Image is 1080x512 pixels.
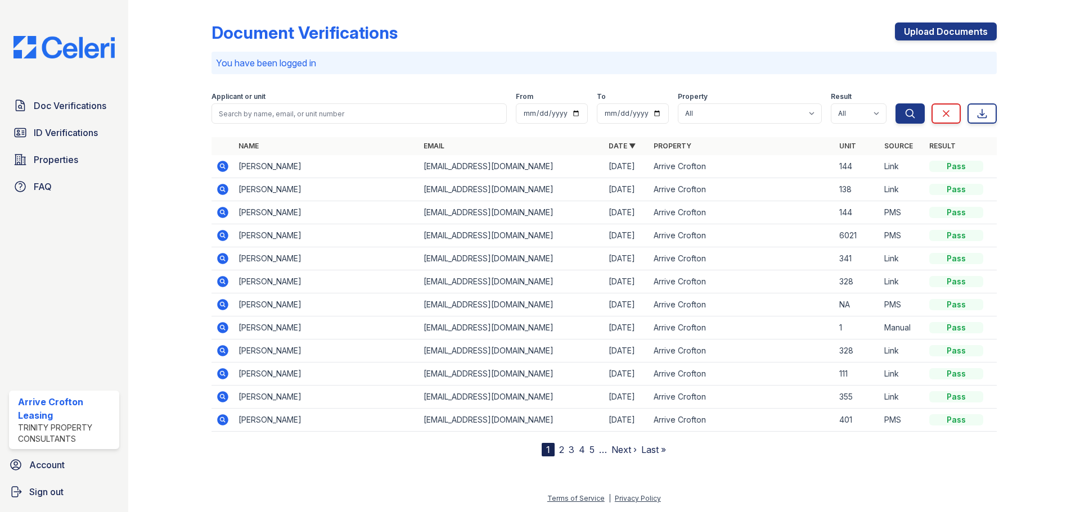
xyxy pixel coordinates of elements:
[9,175,119,198] a: FAQ
[604,339,649,363] td: [DATE]
[216,56,992,70] p: You have been logged in
[929,322,983,333] div: Pass
[211,22,398,43] div: Document Verifications
[18,422,115,445] div: Trinity Property Consultants
[234,339,419,363] td: [PERSON_NAME]
[835,224,880,247] td: 6021
[604,201,649,224] td: [DATE]
[9,148,119,171] a: Properties
[238,142,259,150] a: Name
[929,230,983,241] div: Pass
[597,92,606,101] label: To
[611,444,637,455] a: Next ›
[678,92,708,101] label: Property
[835,339,880,363] td: 328
[929,184,983,195] div: Pass
[604,247,649,270] td: [DATE]
[29,485,64,499] span: Sign out
[609,142,636,150] a: Date ▼
[419,339,604,363] td: [EMAIL_ADDRESS][DOMAIN_NAME]
[424,142,444,150] a: Email
[234,409,419,432] td: [PERSON_NAME]
[929,345,983,356] div: Pass
[9,94,119,117] a: Doc Verifications
[516,92,533,101] label: From
[929,368,983,379] div: Pass
[419,201,604,224] td: [EMAIL_ADDRESS][DOMAIN_NAME]
[234,386,419,409] td: [PERSON_NAME]
[649,386,834,409] td: Arrive Crofton
[831,92,852,101] label: Result
[649,178,834,201] td: Arrive Crofton
[880,386,925,409] td: Link
[929,142,956,150] a: Result
[234,316,419,339] td: [PERSON_NAME]
[604,363,649,386] td: [DATE]
[234,363,419,386] td: [PERSON_NAME]
[880,293,925,316] td: PMS
[880,339,925,363] td: Link
[880,270,925,293] td: Link
[880,201,925,224] td: PMS
[559,444,564,455] a: 2
[419,270,604,293] td: [EMAIL_ADDRESS][DOMAIN_NAME]
[599,443,607,456] span: …
[419,363,604,386] td: [EMAIL_ADDRESS][DOMAIN_NAME]
[604,409,649,432] td: [DATE]
[589,444,595,455] a: 5
[835,363,880,386] td: 111
[835,316,880,339] td: 1
[641,444,666,455] a: Last »
[615,494,661,502] a: Privacy Policy
[835,201,880,224] td: 144
[895,22,997,40] a: Upload Documents
[880,363,925,386] td: Link
[649,316,834,339] td: Arrive Crofton
[835,270,880,293] td: 328
[419,386,604,409] td: [EMAIL_ADDRESS][DOMAIN_NAME]
[649,155,834,178] td: Arrive Crofton
[234,270,419,293] td: [PERSON_NAME]
[835,155,880,178] td: 144
[880,224,925,247] td: PMS
[880,409,925,432] td: PMS
[34,153,78,166] span: Properties
[234,247,419,270] td: [PERSON_NAME]
[880,247,925,270] td: Link
[880,316,925,339] td: Manual
[929,414,983,425] div: Pass
[234,224,419,247] td: [PERSON_NAME]
[234,178,419,201] td: [PERSON_NAME]
[29,458,65,472] span: Account
[234,293,419,316] td: [PERSON_NAME]
[835,247,880,270] td: 341
[419,409,604,432] td: [EMAIL_ADDRESS][DOMAIN_NAME]
[234,155,419,178] td: [PERSON_NAME]
[929,253,983,264] div: Pass
[649,363,834,386] td: Arrive Crofton
[880,155,925,178] td: Link
[929,207,983,218] div: Pass
[654,142,691,150] a: Property
[419,178,604,201] td: [EMAIL_ADDRESS][DOMAIN_NAME]
[542,443,555,456] div: 1
[604,270,649,293] td: [DATE]
[649,409,834,432] td: Arrive Crofton
[34,180,52,193] span: FAQ
[929,276,983,287] div: Pass
[419,224,604,247] td: [EMAIL_ADDRESS][DOMAIN_NAME]
[419,247,604,270] td: [EMAIL_ADDRESS][DOMAIN_NAME]
[649,270,834,293] td: Arrive Crofton
[4,36,124,58] img: CE_Logo_Blue-a8612792a0a2168367f1c8372b55b34899dd931a85d93a1a3d3e32e68fde9ad4.png
[649,201,834,224] td: Arrive Crofton
[547,494,605,502] a: Terms of Service
[884,142,913,150] a: Source
[604,224,649,247] td: [DATE]
[419,155,604,178] td: [EMAIL_ADDRESS][DOMAIN_NAME]
[234,201,419,224] td: [PERSON_NAME]
[34,126,98,139] span: ID Verifications
[4,454,124,476] a: Account
[604,178,649,201] td: [DATE]
[835,293,880,316] td: NA
[4,481,124,503] a: Sign out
